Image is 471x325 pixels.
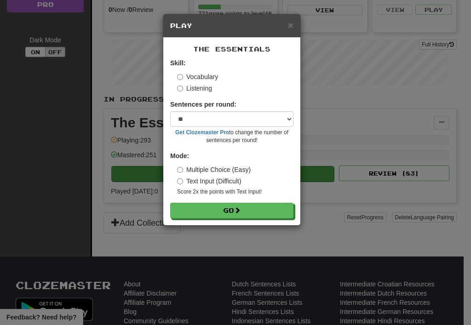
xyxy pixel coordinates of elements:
small: Score 2x the points with Text Input ! [177,188,293,196]
span: The Essentials [193,45,270,53]
button: Go [170,203,293,218]
input: Vocabulary [177,74,183,80]
strong: Mode: [170,152,189,160]
h5: Play [170,21,293,30]
input: Listening [177,86,183,91]
label: Listening [177,84,212,93]
a: Get Clozemaster Pro [175,129,229,136]
label: Sentences per round: [170,100,236,109]
label: Vocabulary [177,72,218,81]
small: to change the number of sentences per round! [170,129,293,144]
button: Close [288,20,293,30]
label: Multiple Choice (Easy) [177,165,251,174]
strong: Skill: [170,59,185,67]
label: Text Input (Difficult) [177,177,241,186]
input: Multiple Choice (Easy) [177,167,183,173]
span: × [288,20,293,30]
input: Text Input (Difficult) [177,178,183,184]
